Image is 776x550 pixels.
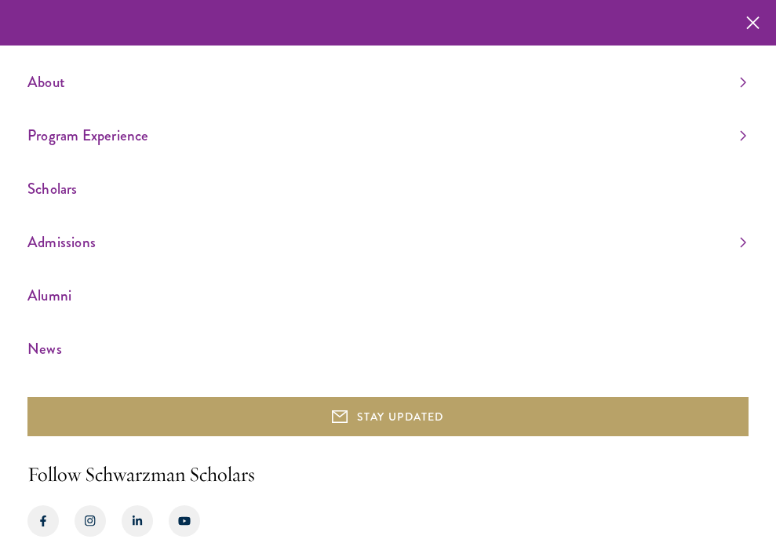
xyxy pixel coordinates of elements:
h2: Follow Schwarzman Scholars [27,460,749,490]
a: Scholars [27,176,746,202]
a: Alumni [27,282,746,308]
a: About [27,69,746,95]
a: Admissions [27,229,746,255]
a: Program Experience [27,122,746,148]
a: News [27,336,746,362]
button: STAY UPDATED [27,397,749,436]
